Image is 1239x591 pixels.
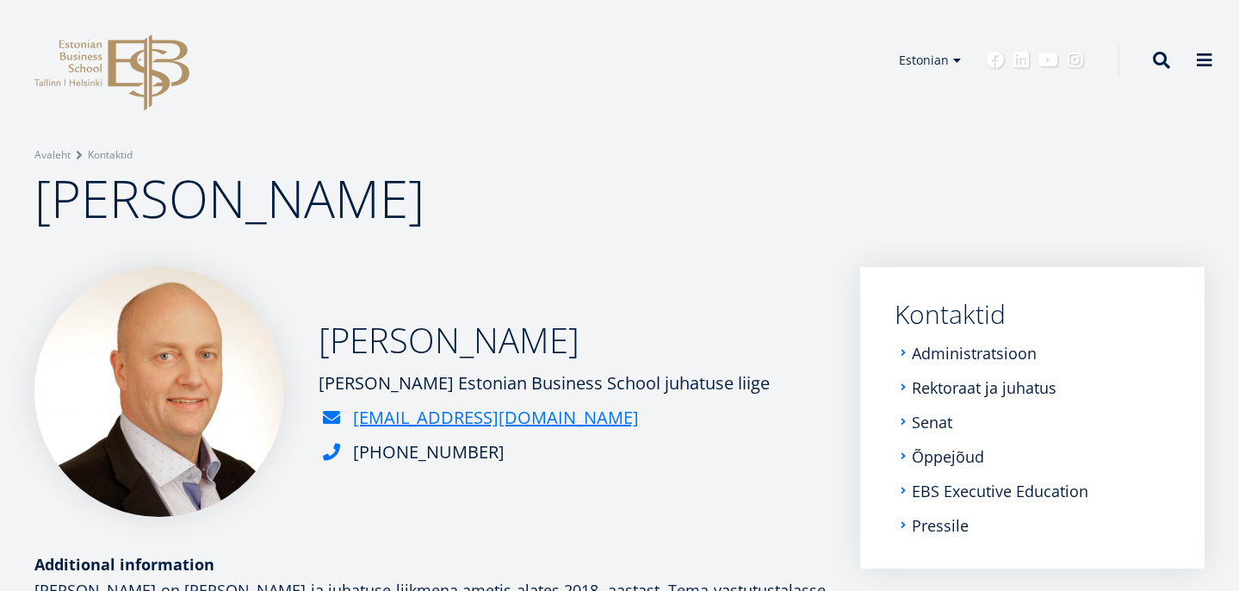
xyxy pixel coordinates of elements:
a: Avaleht [34,146,71,164]
a: Facebook [987,52,1004,69]
h2: [PERSON_NAME] [319,319,770,362]
a: Senat [912,414,952,431]
div: [PHONE_NUMBER] [353,439,505,465]
a: Youtube [1038,52,1058,69]
a: Administratsioon [912,345,1037,362]
img: Mart Habakuk [34,267,284,517]
a: Instagram [1067,52,1084,69]
a: Rektoraat ja juhatus [912,379,1056,396]
a: Kontaktid [895,302,1170,327]
a: EBS Executive Education [912,482,1088,500]
div: Additional information [34,551,826,577]
span: [PERSON_NAME] [34,163,424,233]
a: Kontaktid [88,146,133,164]
a: Pressile [912,517,969,534]
a: Õppejõud [912,448,984,465]
a: [EMAIL_ADDRESS][DOMAIN_NAME] [353,405,639,431]
div: [PERSON_NAME] Estonian Business School juhatuse liige [319,370,770,396]
a: Linkedin [1013,52,1030,69]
